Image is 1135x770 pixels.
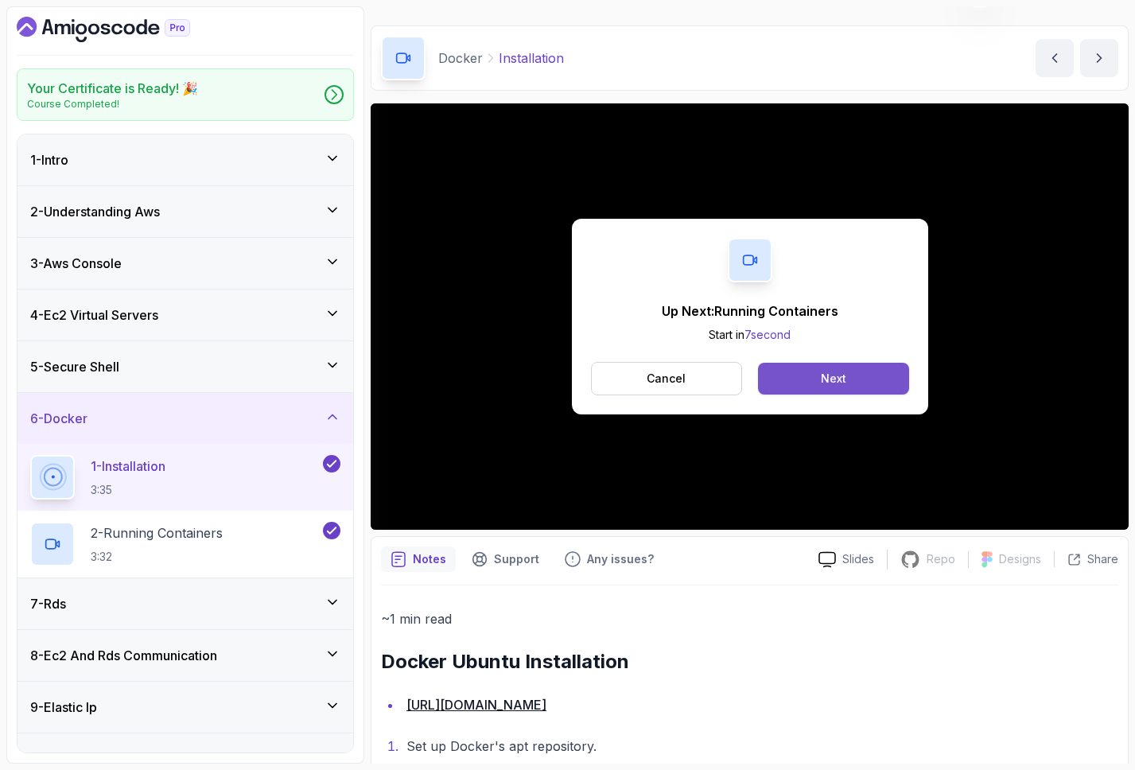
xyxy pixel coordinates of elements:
h2: Your Certificate is Ready! 🎉 [27,79,198,98]
p: Slides [842,551,874,567]
p: Course Completed! [27,98,198,111]
h3: 1 - Intro [30,150,68,169]
p: Designs [999,551,1041,567]
li: Set up Docker's apt repository. [402,735,1118,757]
h3: 3 - Aws Console [30,254,122,273]
h3: 2 - Understanding Aws [30,202,160,221]
h2: Docker Ubuntu Installation [381,649,1118,675]
button: 4-Ec2 Virtual Servers [17,290,353,340]
p: Repo [927,551,955,567]
button: 5-Secure Shell [17,341,353,392]
a: Dashboard [17,17,227,42]
button: 3-Aws Console [17,238,353,289]
p: Up Next: Running Containers [662,301,838,321]
h3: 9 - Elastic Ip [30,698,97,717]
button: 1-Installation3:35 [30,455,340,500]
p: Installation [499,49,564,68]
p: ~1 min read [381,608,1118,630]
button: Share [1054,551,1118,567]
h3: 5 - Secure Shell [30,357,119,376]
p: Cancel [647,371,686,387]
h3: 8 - Ec2 And Rds Communication [30,646,217,665]
span: 7 second [744,328,791,341]
button: Feedback button [555,546,663,572]
p: 2 - Running Containers [91,523,223,542]
button: 2-Running Containers3:32 [30,522,340,566]
p: Any issues? [587,551,654,567]
a: [URL][DOMAIN_NAME] [406,697,546,713]
h3: 6 - Docker [30,409,87,428]
p: Start in [662,327,838,343]
button: 2-Understanding Aws [17,186,353,237]
p: 3:32 [91,549,223,565]
a: Slides [806,551,887,568]
p: Docker [438,49,483,68]
p: Support [494,551,539,567]
h3: 7 - Rds [30,594,66,613]
button: 8-Ec2 And Rds Communication [17,630,353,681]
div: Next [821,371,846,387]
button: Support button [462,546,549,572]
button: 1-Intro [17,134,353,185]
h3: 10 - User Data And Exercise [30,749,192,768]
h3: 4 - Ec2 Virtual Servers [30,305,158,325]
p: Share [1087,551,1118,567]
button: 6-Docker [17,393,353,444]
button: next content [1080,39,1118,77]
p: 1 - Installation [91,457,165,476]
a: Your Certificate is Ready! 🎉Course Completed! [17,68,354,121]
button: notes button [381,546,456,572]
button: Cancel [591,362,743,395]
p: 3:35 [91,482,165,498]
button: 9-Elastic Ip [17,682,353,733]
p: Notes [413,551,446,567]
button: 7-Rds [17,578,353,629]
button: Next [758,363,908,395]
button: previous content [1036,39,1074,77]
iframe: 1 - Installation [371,103,1129,530]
